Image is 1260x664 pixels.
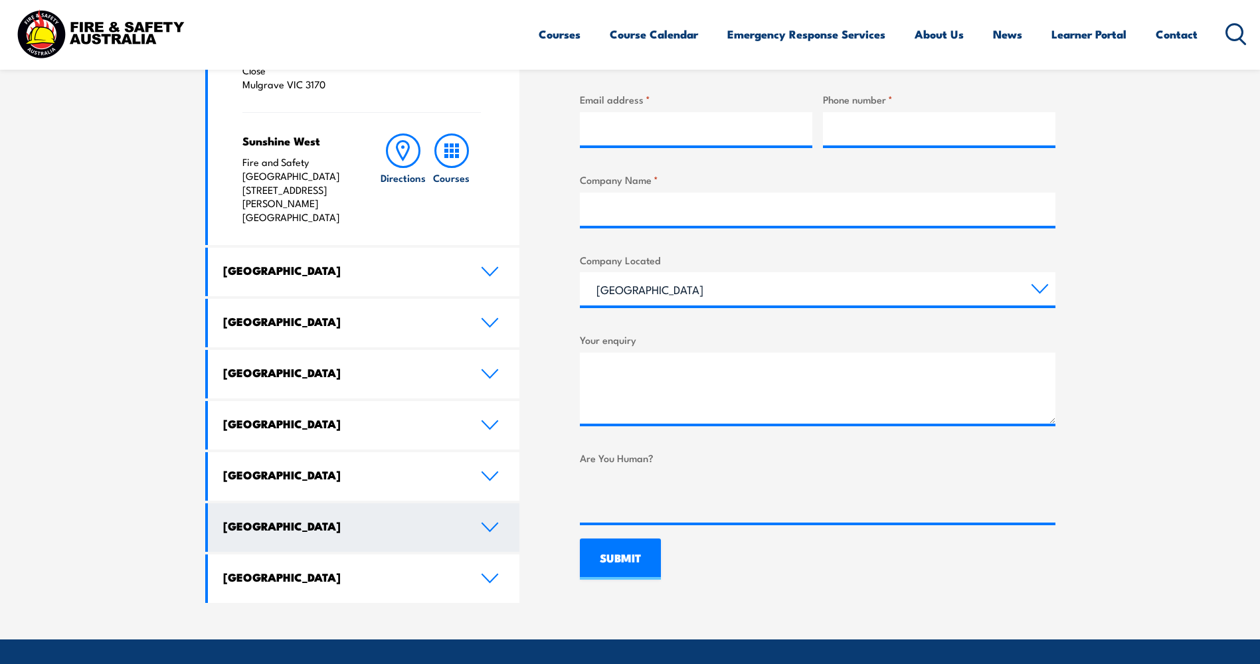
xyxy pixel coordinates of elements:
a: [GEOGRAPHIC_DATA] [208,350,520,398]
a: [GEOGRAPHIC_DATA] [208,401,520,450]
a: Courses [539,17,581,52]
a: Learner Portal [1051,17,1126,52]
h4: Sunshine West [242,133,353,148]
a: Course Calendar [610,17,698,52]
a: Contact [1156,17,1198,52]
label: Company Name [580,172,1055,187]
h4: [GEOGRAPHIC_DATA] [223,570,461,584]
h4: [GEOGRAPHIC_DATA] [223,467,461,482]
h4: [GEOGRAPHIC_DATA] [223,416,461,431]
h6: Directions [381,171,426,185]
a: [GEOGRAPHIC_DATA] [208,554,520,603]
input: SUBMIT [580,539,661,580]
a: About Us [915,17,964,52]
a: [GEOGRAPHIC_DATA] [208,452,520,501]
a: News [993,17,1022,52]
a: [GEOGRAPHIC_DATA] [208,299,520,347]
a: [GEOGRAPHIC_DATA] [208,248,520,296]
label: Email address [580,92,812,107]
a: Directions [379,133,427,224]
p: Fire and Safety [GEOGRAPHIC_DATA] [STREET_ADDRESS][PERSON_NAME] [GEOGRAPHIC_DATA] [242,155,353,224]
a: Emergency Response Services [727,17,885,52]
a: Courses [428,133,476,224]
h4: [GEOGRAPHIC_DATA] [223,365,461,380]
label: Are You Human? [580,450,1055,465]
label: Phone number [823,92,1055,107]
h4: [GEOGRAPHIC_DATA] [223,314,461,329]
a: [GEOGRAPHIC_DATA] [208,503,520,552]
label: Your enquiry [580,332,1055,347]
iframe: reCAPTCHA [580,471,782,523]
h4: [GEOGRAPHIC_DATA] [223,519,461,533]
h4: [GEOGRAPHIC_DATA] [223,263,461,278]
h6: Courses [433,171,470,185]
label: Company Located [580,252,1055,268]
